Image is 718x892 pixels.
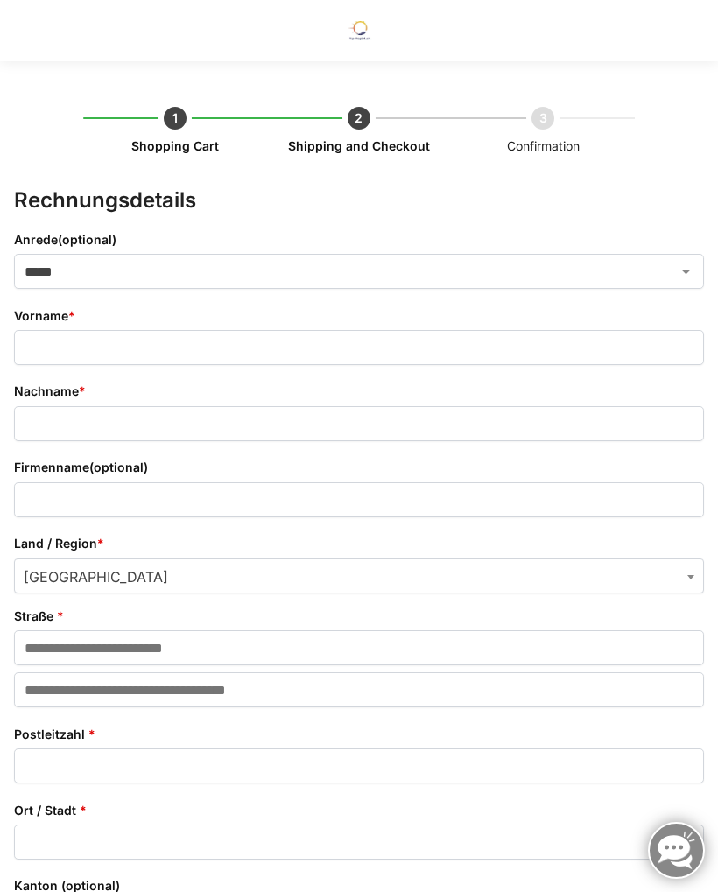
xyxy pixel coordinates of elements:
label: Vorname [14,306,704,326]
span: Schweiz [15,559,703,594]
label: Firmenname [14,458,704,477]
a: Shopping Cart [131,138,219,153]
h3: Rechnungsdetails [14,186,704,216]
span: (optional) [58,232,116,247]
label: Postleitzahl [14,725,704,744]
label: Straße [14,607,704,626]
label: Anrede [14,230,704,249]
span: Confirmation [507,138,580,153]
img: Solaranlagen, Speicheranlagen und Energiesparprodukte [338,21,379,40]
span: Land / Region [14,558,704,593]
label: Land / Region [14,534,704,553]
a: Shipping and Checkout [288,138,430,153]
span: (optional) [89,460,148,474]
label: Nachname [14,382,704,401]
label: Ort / Stadt [14,801,704,820]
